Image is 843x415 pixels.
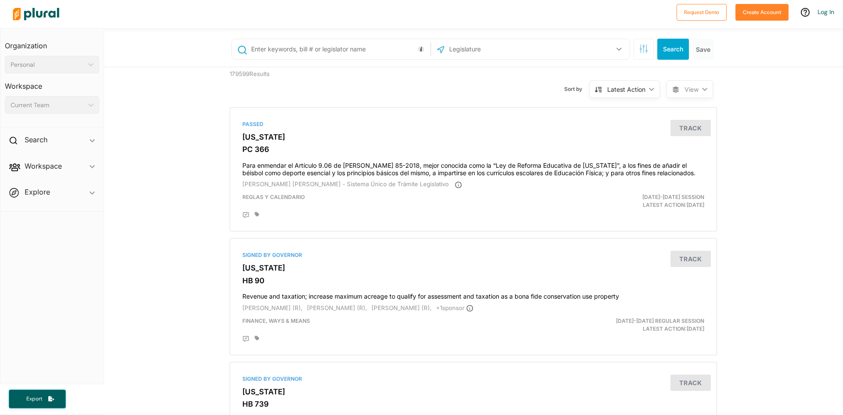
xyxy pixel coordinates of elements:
h4: Para enmendar el Artículo 9.06 de [PERSON_NAME] 85-2018, mejor conocida como la “Ley de Reforma E... [242,158,704,177]
div: Add Position Statement [242,212,249,219]
span: Export [20,395,48,403]
button: Search [657,39,689,60]
h3: [US_STATE] [242,133,704,141]
button: Export [9,390,66,408]
a: Request Demo [677,7,727,16]
div: Latest Action: [DATE] [553,193,711,209]
div: Tooltip anchor [417,45,425,53]
span: [DATE]-[DATE] Session [642,194,704,200]
h3: [US_STATE] [242,387,704,396]
button: Track [670,120,711,136]
div: Signed by Governor [242,375,704,383]
input: Enter keywords, bill # or legislator name [250,41,428,58]
span: View [684,85,699,94]
span: [PERSON_NAME] (R), [371,304,432,311]
div: Signed by Governor [242,251,704,259]
h3: PC 366 [242,145,704,154]
div: Current Team [11,101,85,110]
a: Log In [818,8,834,16]
input: Legislature [448,41,542,58]
button: Create Account [735,4,789,21]
button: Track [670,375,711,391]
div: Latest Action [607,85,645,94]
h4: Revenue and taxation; increase maximum acreage to qualify for assessment and taxation as a bona f... [242,289,704,300]
h3: [US_STATE] [242,263,704,272]
span: Search Filters [639,44,648,52]
h3: Workspace [5,73,99,93]
span: Sort by [564,85,589,93]
button: Request Demo [677,4,727,21]
div: Add tags [255,212,259,217]
span: [DATE]-[DATE] Regular Session [616,318,704,324]
button: Save [692,39,714,60]
button: Track [670,251,711,267]
span: Reglas y Calendario [242,194,305,200]
span: [PERSON_NAME] [PERSON_NAME] - Sistema Único de Trámite Legislativo [242,180,449,188]
h3: HB 739 [242,400,704,408]
span: [PERSON_NAME] (R), [307,304,367,311]
div: Personal [11,60,85,69]
div: Add Position Statement [242,336,249,343]
span: Finance, Ways & Means [242,318,310,324]
span: + 1 sponsor [436,304,473,311]
h2: Search [25,135,47,144]
h3: Organization [5,33,99,52]
a: Create Account [735,7,789,16]
div: Latest Action: [DATE] [553,317,711,333]
div: 179599 Results [223,67,348,101]
span: [PERSON_NAME] (R), [242,304,303,311]
div: Add tags [255,336,259,341]
div: Passed [242,120,704,128]
h3: HB 90 [242,276,704,285]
